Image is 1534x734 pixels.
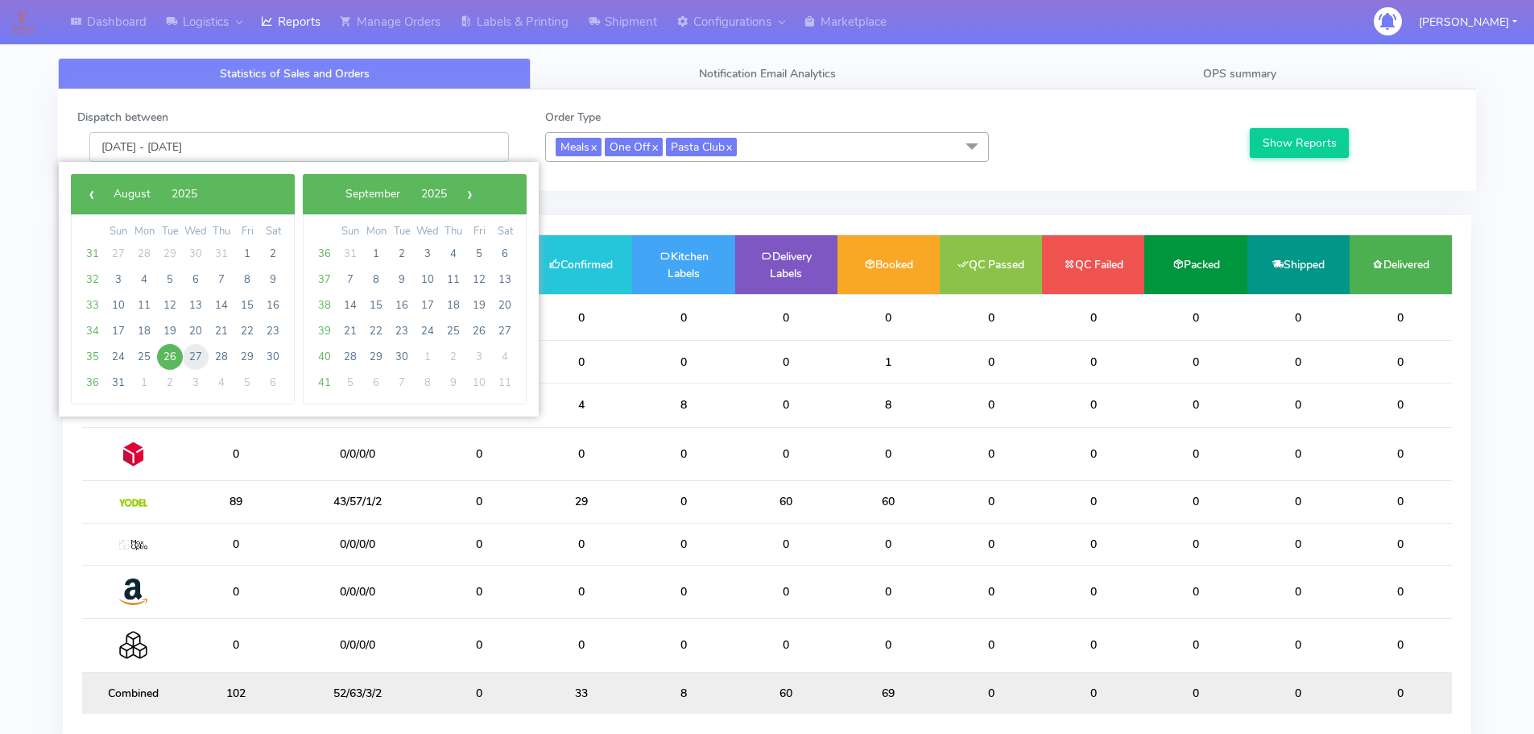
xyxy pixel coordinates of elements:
[183,292,209,318] span: 13
[209,370,234,396] span: 4
[131,370,157,396] span: 1
[1247,565,1350,618] td: 0
[1203,66,1276,81] span: OPS summary
[80,267,105,292] span: 32
[1350,427,1452,480] td: 0
[735,481,837,523] td: 60
[1144,235,1247,294] td: Packed
[131,344,157,370] span: 25
[837,427,940,480] td: 0
[735,672,837,714] td: 60
[589,138,597,155] a: x
[666,138,737,156] span: Pasta Club
[157,344,183,370] span: 26
[287,427,428,480] td: 0/0/0/0
[428,523,530,565] td: 0
[1042,672,1144,714] td: 0
[363,267,389,292] span: 8
[1350,383,1452,427] td: 0
[837,481,940,523] td: 60
[530,427,632,480] td: 0
[1144,565,1247,618] td: 0
[632,523,734,565] td: 0
[119,440,147,468] img: DPD
[1350,523,1452,565] td: 0
[209,344,234,370] span: 28
[735,383,837,427] td: 0
[131,267,157,292] span: 4
[337,344,363,370] span: 28
[1250,128,1349,158] button: Show Reports
[337,292,363,318] span: 14
[287,481,428,523] td: 43/57/1/2
[119,631,147,659] img: Collection
[312,318,337,344] span: 39
[1042,235,1144,294] td: QC Failed
[735,235,837,294] td: Delivery Labels
[1247,383,1350,427] td: 0
[260,267,286,292] span: 9
[1144,427,1247,480] td: 0
[1042,294,1144,341] td: 0
[157,318,183,344] span: 19
[632,383,734,427] td: 8
[1247,294,1350,341] td: 0
[184,672,287,714] td: 102
[337,370,363,396] span: 5
[363,344,389,370] span: 29
[389,241,415,267] span: 2
[260,223,286,241] th: weekday
[119,499,147,507] img: Yodel
[260,241,286,267] span: 2
[337,223,363,241] th: weekday
[940,383,1042,427] td: 0
[131,318,157,344] span: 18
[492,223,518,241] th: weekday
[415,241,440,267] span: 3
[209,318,234,344] span: 21
[492,292,518,318] span: 20
[234,344,260,370] span: 29
[77,109,168,126] label: Dispatch between
[940,235,1042,294] td: QC Passed
[234,370,260,396] span: 5
[89,132,509,162] input: Pick the Daterange
[363,223,389,241] th: weekday
[183,318,209,344] span: 20
[837,565,940,618] td: 0
[440,292,466,318] span: 18
[457,182,482,206] button: ›
[363,318,389,344] span: 22
[605,138,663,156] span: One Off
[1042,341,1144,383] td: 0
[1042,523,1144,565] td: 0
[837,523,940,565] td: 0
[1042,619,1144,672] td: 0
[119,578,147,606] img: Amazon
[260,370,286,396] span: 6
[466,223,492,241] th: weekday
[1247,427,1350,480] td: 0
[234,223,260,241] th: weekday
[312,241,337,267] span: 36
[183,344,209,370] span: 27
[80,241,105,267] span: 31
[530,341,632,383] td: 0
[157,267,183,292] span: 5
[183,267,209,292] span: 6
[632,565,734,618] td: 0
[530,619,632,672] td: 0
[1350,294,1452,341] td: 0
[389,267,415,292] span: 9
[837,383,940,427] td: 8
[1144,619,1247,672] td: 0
[530,672,632,714] td: 33
[440,267,466,292] span: 11
[940,481,1042,523] td: 0
[530,565,632,618] td: 0
[632,294,734,341] td: 0
[492,318,518,344] span: 27
[1247,481,1350,523] td: 0
[209,267,234,292] span: 7
[183,241,209,267] span: 30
